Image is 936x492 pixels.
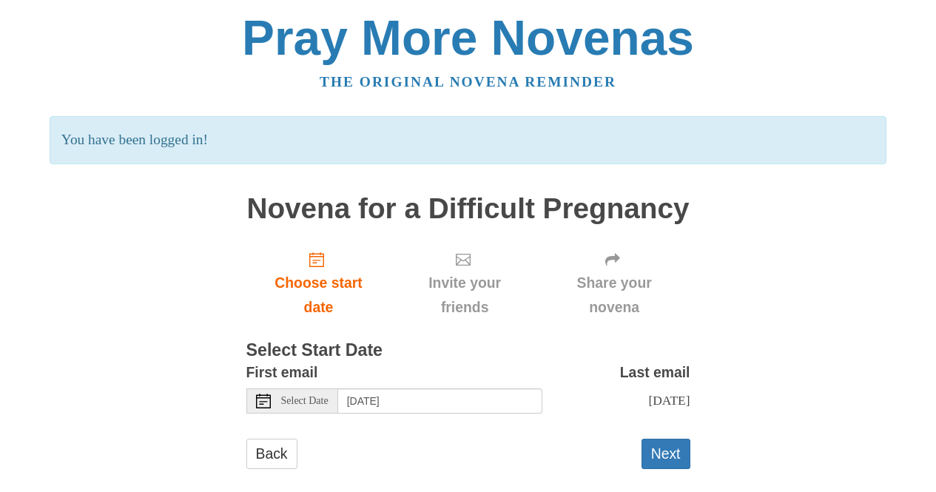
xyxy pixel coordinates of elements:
[648,393,690,408] span: [DATE]
[242,10,694,65] a: Pray More Novenas
[320,74,616,90] a: The original novena reminder
[642,439,690,469] button: Next
[281,396,329,406] span: Select Date
[405,271,523,320] span: Invite your friends
[620,360,690,385] label: Last email
[246,239,391,327] a: Choose start date
[391,239,538,327] div: Click "Next" to confirm your start date first.
[50,116,886,164] p: You have been logged in!
[246,360,318,385] label: First email
[246,341,690,360] h3: Select Start Date
[246,193,690,225] h1: Novena for a Difficult Pregnancy
[539,239,690,327] div: Click "Next" to confirm your start date first.
[553,271,676,320] span: Share your novena
[246,439,297,469] a: Back
[261,271,377,320] span: Choose start date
